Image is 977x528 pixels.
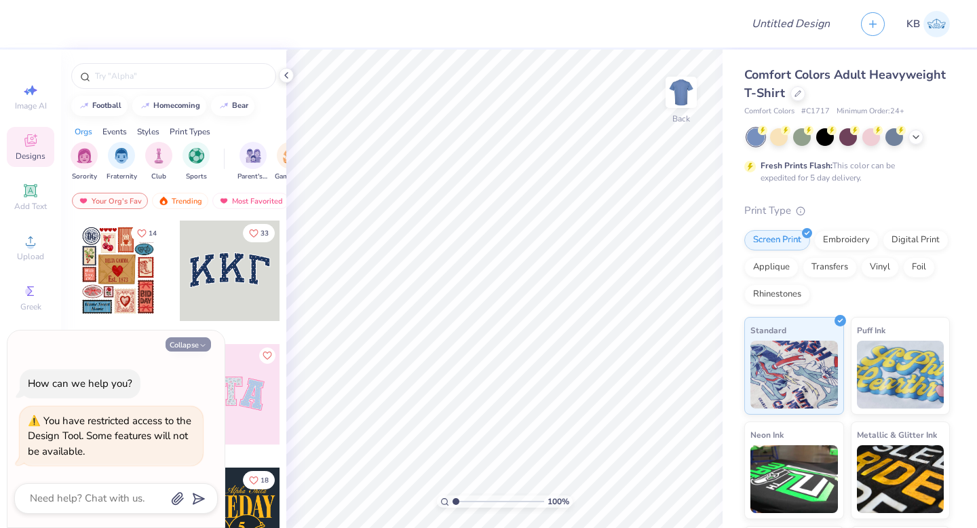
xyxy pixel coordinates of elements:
span: Club [151,172,166,182]
span: 18 [261,477,269,484]
img: most_fav.gif [218,196,229,206]
div: Rhinestones [744,284,810,305]
span: Metallic & Glitter Ink [857,428,937,442]
span: Game Day [275,172,306,182]
div: Most Favorited [212,193,289,209]
input: Untitled Design [741,10,841,37]
div: Trending [152,193,208,209]
div: Foil [903,257,935,278]
div: This color can be expedited for 5 day delivery. [761,159,927,184]
div: filter for Sorority [71,142,98,182]
button: Like [243,224,275,242]
img: trend_line.gif [218,102,229,110]
img: Puff Ink [857,341,944,409]
span: Standard [750,323,786,337]
div: filter for Fraternity [107,142,137,182]
div: homecoming [153,102,200,109]
img: Fraternity Image [114,148,129,164]
span: 100 % [548,495,569,508]
div: Your Org's Fav [72,193,148,209]
div: filter for Club [145,142,172,182]
span: Sorority [72,172,97,182]
img: trend_line.gif [79,102,90,110]
div: filter for Game Day [275,142,306,182]
button: filter button [71,142,98,182]
span: # C1717 [801,106,830,117]
img: most_fav.gif [78,196,89,206]
img: Sorority Image [77,148,92,164]
span: KB [906,16,920,32]
div: Orgs [75,126,92,138]
span: Designs [16,151,45,162]
span: Image AI [15,100,47,111]
a: KB [906,11,950,37]
div: Digital Print [883,230,949,250]
span: 14 [149,230,157,237]
img: Parent's Weekend Image [246,148,261,164]
div: Print Types [170,126,210,138]
img: Metallic & Glitter Ink [857,445,944,513]
div: football [92,102,121,109]
button: filter button [107,142,137,182]
div: How can we help you? [28,377,132,390]
img: trend_line.gif [140,102,151,110]
div: Screen Print [744,230,810,250]
button: football [71,96,128,116]
div: Transfers [803,257,857,278]
span: Fraternity [107,172,137,182]
button: Collapse [166,337,211,352]
span: Add Text [14,201,47,212]
button: Like [243,471,275,489]
button: Like [259,347,275,364]
div: Back [672,113,690,125]
div: Events [102,126,127,138]
div: Print Type [744,203,950,219]
img: Sports Image [189,148,204,164]
span: 33 [261,230,269,237]
img: Neon Ink [750,445,838,513]
img: trending.gif [158,196,169,206]
button: Like [131,224,163,242]
img: Khushi Bukhredia [923,11,950,37]
img: Standard [750,341,838,409]
div: Styles [137,126,159,138]
div: You have restricted access to the Design Tool. Some features will not be available. [28,414,191,458]
span: Greek [20,301,41,312]
div: Vinyl [861,257,899,278]
span: Upload [17,251,44,262]
button: filter button [237,142,269,182]
span: Neon Ink [750,428,784,442]
div: Embroidery [814,230,879,250]
img: Game Day Image [283,148,299,164]
strong: Fresh Prints Flash: [761,160,832,171]
div: bear [232,102,248,109]
button: bear [211,96,254,116]
div: filter for Sports [183,142,210,182]
img: Club Image [151,148,166,164]
span: Comfort Colors [744,106,794,117]
div: Applique [744,257,799,278]
button: filter button [145,142,172,182]
button: filter button [275,142,306,182]
span: Parent's Weekend [237,172,269,182]
span: Comfort Colors Adult Heavyweight T-Shirt [744,67,946,101]
button: homecoming [132,96,206,116]
span: Minimum Order: 24 + [837,106,904,117]
button: filter button [183,142,210,182]
img: Back [668,79,695,106]
input: Try "Alpha" [94,69,267,83]
span: Sports [186,172,207,182]
div: filter for Parent's Weekend [237,142,269,182]
span: Puff Ink [857,323,885,337]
